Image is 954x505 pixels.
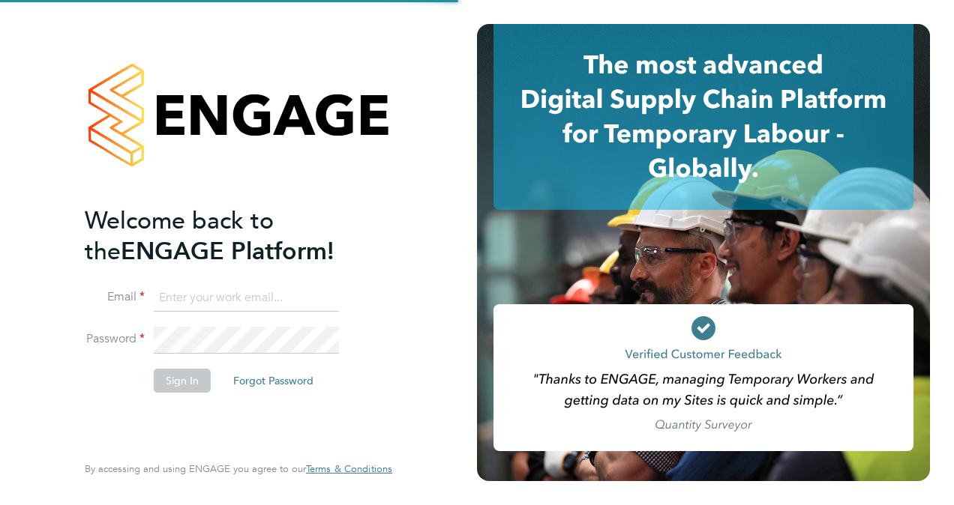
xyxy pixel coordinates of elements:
[154,369,211,393] button: Sign In
[221,369,325,393] button: Forgot Password
[85,331,145,347] label: Password
[85,462,392,475] span: By accessing and using ENGAGE you agree to our
[154,285,339,312] input: Enter your work email...
[85,206,274,266] span: Welcome back to the
[85,205,377,267] h2: ENGAGE Platform!
[85,289,145,305] label: Email
[306,463,392,475] a: Terms & Conditions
